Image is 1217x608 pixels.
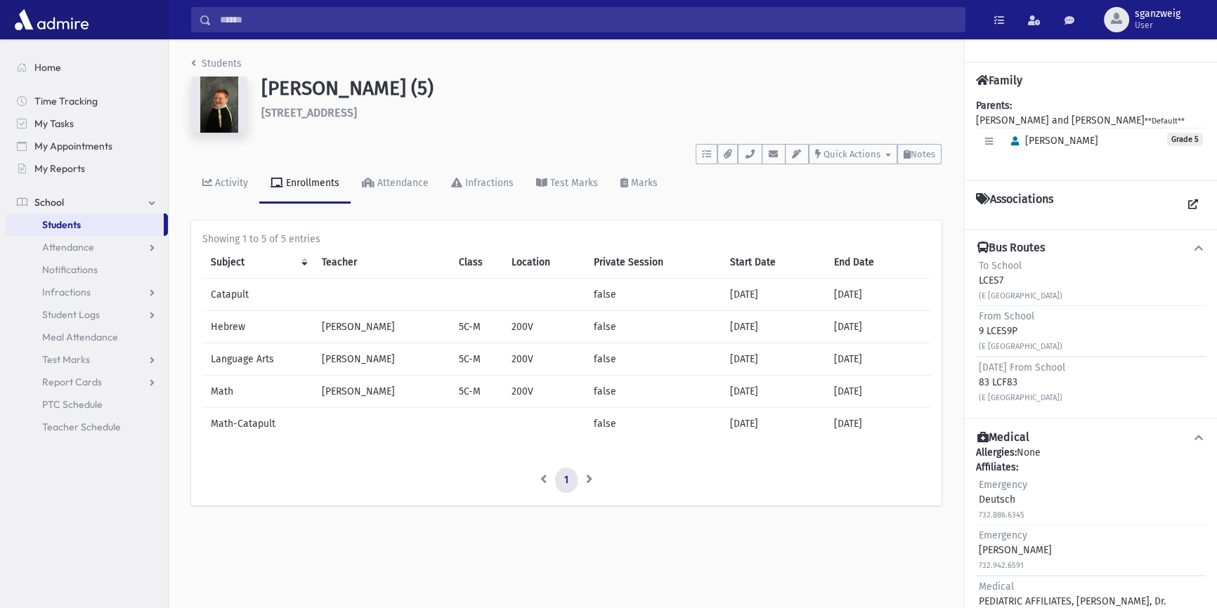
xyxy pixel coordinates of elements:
[6,112,168,135] a: My Tasks
[826,246,930,279] th: End Date
[6,303,168,326] a: Student Logs
[191,56,242,77] nav: breadcrumb
[977,241,1045,256] h4: Bus Routes
[42,376,102,388] span: Report Cards
[722,279,826,311] td: [DATE]
[211,7,965,32] input: Search
[6,281,168,303] a: Infractions
[212,177,248,189] div: Activity
[585,376,722,408] td: false
[6,416,168,438] a: Teacher Schedule
[42,308,100,321] span: Student Logs
[585,408,722,440] td: false
[897,144,942,164] button: Notes
[826,343,930,376] td: [DATE]
[722,246,826,279] th: Start Date
[191,164,259,204] a: Activity
[261,106,942,119] h6: [STREET_ADDRESS]
[283,177,339,189] div: Enrollments
[351,164,440,204] a: Attendance
[202,232,930,246] div: Showing 1 to 5 of 5 entries
[1135,20,1180,31] span: User
[34,140,112,152] span: My Appointments
[42,286,91,298] span: Infractions
[585,246,722,279] th: Private Session
[979,528,1052,572] div: [PERSON_NAME]
[1005,135,1098,147] span: [PERSON_NAME]
[911,149,935,159] span: Notes
[202,343,313,376] td: Language Arts
[34,61,61,74] span: Home
[976,461,1018,473] b: Affiliates:
[979,260,1022,272] span: To School
[450,311,503,343] td: 5C-M
[191,58,242,70] a: Students
[503,311,585,343] td: 200V
[450,376,503,408] td: 5C-M
[261,77,942,100] h1: [PERSON_NAME] (5)
[979,529,1027,541] span: Emergency
[450,343,503,376] td: 5C-M
[826,311,930,343] td: [DATE]
[979,510,1024,520] small: 732.886.6345
[547,177,598,189] div: Test Marks
[979,362,1065,374] span: [DATE] From School
[809,144,897,164] button: Quick Actions
[313,376,450,408] td: [PERSON_NAME]
[609,164,669,204] a: Marks
[976,447,1017,458] b: Allergies:
[34,117,74,130] span: My Tasks
[1135,8,1180,20] span: sganzweig
[6,393,168,416] a: PTC Schedule
[826,408,930,440] td: [DATE]
[375,177,429,189] div: Attendance
[11,6,92,34] img: AdmirePro
[6,348,168,371] a: Test Marks
[824,149,880,159] span: Quick Actions
[979,581,1014,593] span: Medical
[976,241,1206,256] button: Bus Routes
[259,164,351,204] a: Enrollments
[42,263,98,276] span: Notifications
[585,311,722,343] td: false
[313,311,450,343] td: [PERSON_NAME]
[722,376,826,408] td: [DATE]
[202,246,313,279] th: Subject
[42,241,94,253] span: Attendance
[722,408,826,440] td: [DATE]
[976,192,1053,218] h4: Associations
[977,430,1029,445] h4: Medical
[42,218,81,231] span: Students
[503,343,585,376] td: 200V
[722,343,826,376] td: [DATE]
[1180,192,1206,218] a: View all Associations
[525,164,609,204] a: Test Marks
[979,393,1062,402] small: (E [GEOGRAPHIC_DATA])
[42,331,118,343] span: Meal Attendance
[450,246,503,279] th: Class
[503,376,585,408] td: 200V
[628,177,658,189] div: Marks
[202,408,313,440] td: Math-Catapult
[6,157,168,180] a: My Reports
[6,56,168,79] a: Home
[42,421,121,433] span: Teacher Schedule
[202,311,313,343] td: Hebrew
[503,246,585,279] th: Location
[979,561,1024,570] small: 732.942.6591
[6,191,168,213] a: School
[979,258,1062,303] div: LCES7
[979,477,1027,522] div: Deutsch
[826,279,930,311] td: [DATE]
[313,246,450,279] th: Teacher
[979,310,1034,322] span: From School
[42,353,90,366] span: Test Marks
[462,177,514,189] div: Infractions
[976,430,1206,445] button: Medical
[6,371,168,393] a: Report Cards
[979,360,1065,404] div: 83 LCF83
[6,213,164,236] a: Students
[313,343,450,376] td: [PERSON_NAME]
[202,279,313,311] td: Catapult
[1167,133,1203,146] span: Grade 5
